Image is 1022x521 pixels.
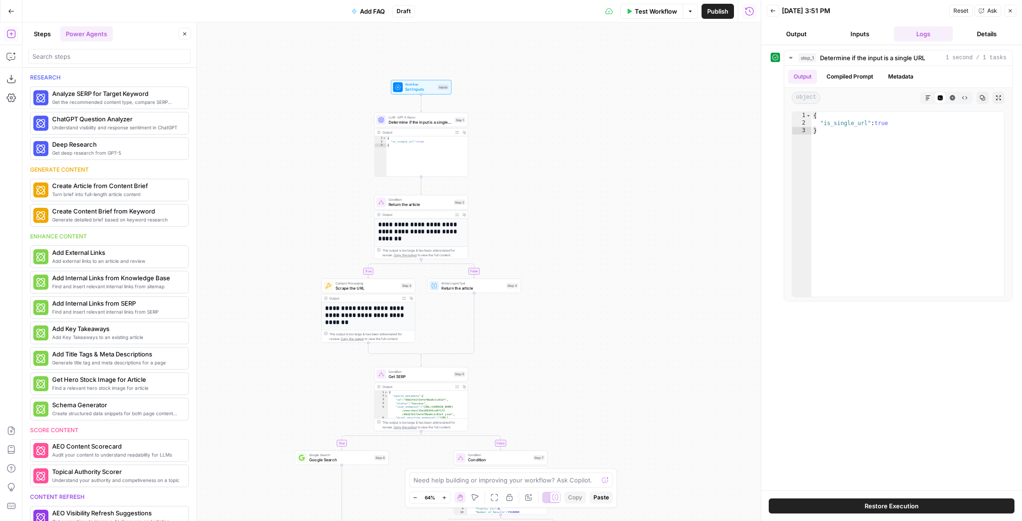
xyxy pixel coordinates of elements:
button: Paste [590,491,613,504]
span: Copy [568,493,582,502]
span: Add Title Tags & Meta Descriptions [52,349,181,359]
span: Find and insert relevant internal links from sitemap [52,283,181,290]
g: Edge from start to step_1 [420,95,422,112]
span: Toggle code folding, rows 1 through 3 [383,136,386,140]
button: 1 second / 1 tasks [784,50,1012,65]
img: jlmgu399hrhymlku2g1lv3es8mdc [325,283,331,289]
button: Details [957,26,1016,41]
div: Score content [30,426,189,434]
span: Copy the output [394,253,417,257]
button: Ask [975,5,1001,17]
span: Schema Generator [52,400,181,410]
div: This output is too large & has been abbreviated for review. to view the full content. [382,420,465,430]
span: Condition [468,457,531,463]
div: 9 [454,507,467,511]
span: Copy the output [394,426,417,429]
span: Scrape the URL [335,285,398,291]
div: Enhance content [30,232,189,241]
span: Turn brief into full-length article content [52,190,181,198]
div: 3 [374,398,388,402]
div: 1 [374,136,386,140]
span: AEO Visibility Refresh Suggestions [52,508,181,518]
input: Search steps [32,52,187,61]
button: Copy [564,491,586,504]
button: Compiled Prompt [821,70,879,84]
span: Add external links to an article and review [52,257,181,265]
button: Metadata [882,70,919,84]
span: Create Article from Content Brief [52,181,181,190]
div: Step 4 [507,283,518,289]
span: Toggle code folding, rows 1 through 3 [806,112,811,119]
span: Toggle code folding, rows 1 through 58 [384,391,388,395]
div: 5 [374,405,388,416]
div: 10 [454,511,467,514]
div: This output is too large & has been abbreviated for review. to view the full content. [382,248,465,258]
span: Draft [397,7,411,16]
span: 64% [425,494,435,501]
div: 1 [374,391,388,395]
span: Determine if the input is a single URL [820,53,925,63]
div: This output is too large & has been abbreviated for review. to view the full content. [329,332,412,341]
div: ConditionConditionStep 7Output[ { "Keyword":"expert algorithm seo approaches", "Position":47, "Se... [454,450,548,515]
span: Find and insert relevant internal links from SERP [52,308,181,316]
button: Output [788,70,817,84]
span: Audit your content to understand readability for LLMs [52,451,181,458]
div: Output [382,212,452,217]
span: Create structured data snippets for both page content and images [52,410,181,417]
div: Content refresh [30,493,189,501]
div: Google SearchGoogle SearchStep 6 [295,450,389,465]
div: Step 7 [533,455,545,461]
div: ConditionGet SERPStep 5Output{ "search_metadata":{ "id":"68d2fb1f2efef8ba6c1c81ef", "status":"Suc... [374,367,468,431]
span: Find a relevant hero stock image for article [52,384,181,392]
button: Steps [28,26,56,41]
div: Step 6 [374,455,386,461]
span: Google Search [309,457,372,463]
button: Logs [894,26,953,41]
span: Ask [987,7,997,15]
span: Analyze SERP for Target Keyword [52,89,181,98]
span: Get deep research from GPT-5 [52,149,181,157]
span: Determine if the input is a single URL [389,119,452,125]
g: Edge from step_5 to step_6 [341,431,421,450]
div: Generate content [30,166,189,174]
span: Restore Execution [865,501,919,511]
span: Understand your authority and competiveness on a topic [52,476,181,484]
g: Edge from step_5 to step_7 [421,431,501,450]
div: 6 [374,416,388,431]
div: Step 2 [454,199,465,205]
span: Condition [468,453,531,458]
span: object [792,92,820,104]
div: Research [30,73,189,82]
span: Reset [953,7,968,15]
span: Generate title tag and meta descriptions for a page [52,359,181,366]
div: Step 3 [401,283,412,289]
span: 1 second / 1 tasks [945,54,1006,62]
span: Get SERP [389,373,452,379]
div: Output [382,384,452,389]
span: Publish [707,7,728,16]
div: 3 [374,143,386,147]
span: Topical Authority Scorer [52,467,181,476]
button: Restore Execution [769,498,1014,513]
button: Publish [702,4,734,19]
span: Copy the output [341,337,364,341]
div: Step 1 [454,117,465,123]
span: Return the article [389,201,452,207]
div: Step 5 [454,371,465,377]
span: Add Internal Links from Knowledge Base [52,273,181,283]
div: Write Liquid TextReturn the articleStep 4 [427,278,521,293]
span: LLM · GPT-5 Nano [389,115,452,119]
span: step_1 [798,53,816,63]
div: Output [462,468,531,473]
g: Edge from step_2-conditional-end to step_5 [420,355,422,366]
span: ChatGPT Question Analyzer [52,114,181,124]
span: Paste [593,493,609,502]
span: Generate detailed brief based on keyword research [52,216,181,223]
span: Test Workflow [635,7,677,16]
span: Get Hero Stock Image for Article [52,375,181,384]
div: 1 second / 1 tasks [784,66,1012,301]
div: 3 [792,127,811,134]
span: Toggle code folding, rows 2 through 12 [384,394,388,398]
div: Inputs [437,85,449,90]
div: Output [382,130,452,134]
